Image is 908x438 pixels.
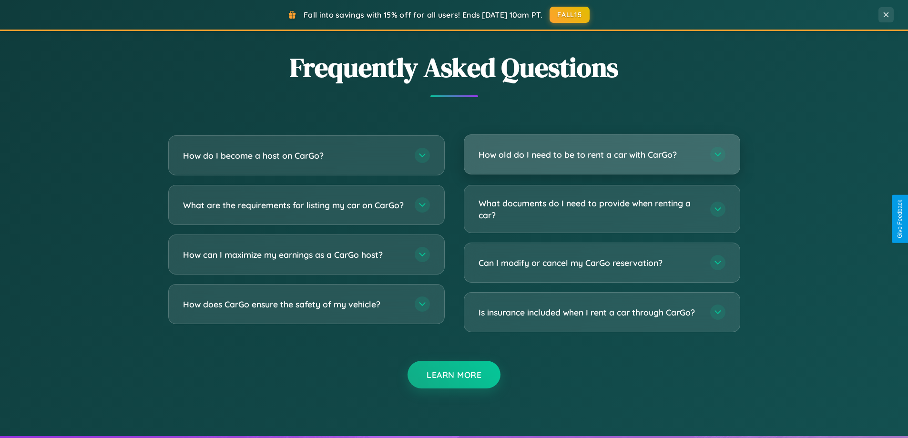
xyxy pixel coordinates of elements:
h3: How do I become a host on CarGo? [183,150,405,162]
h3: How does CarGo ensure the safety of my vehicle? [183,298,405,310]
div: Give Feedback [897,200,903,238]
button: Learn More [408,361,500,388]
h2: Frequently Asked Questions [168,49,740,86]
h3: How can I maximize my earnings as a CarGo host? [183,249,405,261]
h3: Can I modify or cancel my CarGo reservation? [479,257,701,269]
h3: Is insurance included when I rent a car through CarGo? [479,306,701,318]
button: FALL15 [550,7,590,23]
h3: What are the requirements for listing my car on CarGo? [183,199,405,211]
h3: How old do I need to be to rent a car with CarGo? [479,149,701,161]
h3: What documents do I need to provide when renting a car? [479,197,701,221]
span: Fall into savings with 15% off for all users! Ends [DATE] 10am PT. [304,10,542,20]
